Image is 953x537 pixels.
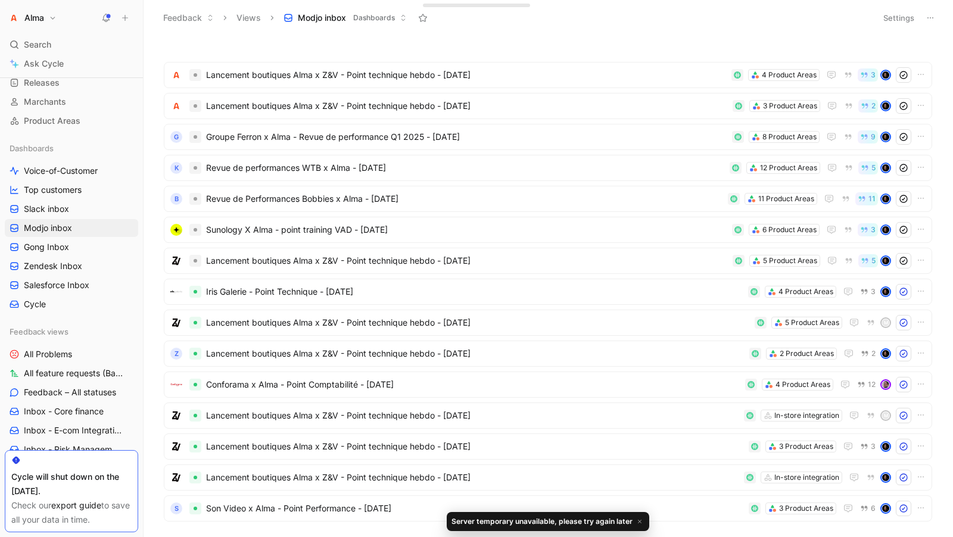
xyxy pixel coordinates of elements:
[206,130,727,144] span: Groupe Ferron x Alma - Revue de performance Q1 2025 - [DATE]
[858,130,878,143] button: 9
[10,326,68,338] span: Feedback views
[170,193,182,205] div: B
[206,223,727,237] span: Sunology X Alma - point training VAD - [DATE]
[164,495,932,522] a: SSon Video x Alma - Point Performance - [DATE]3 Product Areas6avatar
[164,248,932,274] a: logoLancement boutiques Alma x Z&V - Point technique hebdo - [DATE]5 Product Areas5avatar
[24,165,98,177] span: Voice-of-Customer
[206,254,728,268] span: Lancement boutiques Alma x Z&V - Point technique hebdo - [DATE]
[24,386,116,398] span: Feedback – All statuses
[170,224,182,236] img: logo
[8,12,20,24] img: Alma
[5,422,138,439] a: Inbox - E-com Integration
[882,195,890,203] img: avatar
[858,223,878,236] button: 3
[24,279,89,291] span: Salesforce Inbox
[858,68,878,82] button: 3
[298,12,346,24] span: Modjo inbox
[871,350,876,357] span: 2
[24,96,66,108] span: Marchants
[871,443,876,450] span: 3
[868,381,876,388] span: 12
[353,12,395,24] span: Dashboards
[882,71,890,79] img: avatar
[206,68,727,82] span: Lancement boutiques Alma x Z&V - Point technique hebdo - [DATE]
[24,13,44,23] h1: Alma
[170,502,182,514] div: S
[779,441,833,452] div: 3 Product Areas
[24,260,82,272] span: Zendesk Inbox
[871,257,876,264] span: 5
[164,341,932,367] a: ZLancement boutiques Alma x Z&V - Point technique hebdo - [DATE]2 Product Areas2avatar
[871,164,876,171] span: 5
[24,115,80,127] span: Product Areas
[231,9,266,27] button: Views
[871,288,876,295] span: 3
[855,378,878,391] button: 12
[24,298,46,310] span: Cycle
[447,512,649,531] div: Server temporary unavailable, please try again later
[871,133,876,141] span: 9
[206,377,740,392] span: Conforama x Alma - Point Comptabilité - [DATE]
[24,405,104,417] span: Inbox - Core finance
[785,317,839,329] div: 5 Product Areas
[758,193,814,205] div: 11 Product Areas
[164,279,932,305] a: logoIris Galerie - Point Technique - [DATE]4 Product Areas3avatar
[24,77,60,89] span: Releases
[164,62,932,88] a: logoLancement boutiques Alma x Z&V - Point technique hebdo - [DATE]4 Product Areas3avatar
[5,364,138,382] a: All feature requests (Backlog & To do)
[24,222,72,234] span: Modjo inbox
[206,161,725,175] span: Revue de performances WTB x Alma - [DATE]
[871,102,876,110] span: 2
[24,57,64,71] span: Ask Cycle
[882,133,890,141] img: avatar
[170,472,182,483] img: logo
[206,285,743,299] span: Iris Galerie - Point Technique - [DATE]
[778,286,833,298] div: 4 Product Areas
[882,226,890,234] img: avatar
[762,224,817,236] div: 6 Product Areas
[858,254,878,267] button: 5
[858,440,878,453] button: 3
[170,69,182,81] img: logo
[5,139,138,157] div: Dashboards
[762,69,817,81] div: 4 Product Areas
[5,112,138,130] a: Product Areas
[5,323,138,341] div: Feedback views
[779,502,833,514] div: 3 Product Areas
[5,36,138,54] div: Search
[5,93,138,111] a: Marchants
[762,131,817,143] div: 8 Product Areas
[24,203,69,215] span: Slack inbox
[774,410,839,422] div: In-store integration
[5,200,138,218] a: Slack inbox
[882,411,890,420] div: m
[170,100,182,112] img: logo
[170,131,182,143] div: G
[164,186,932,212] a: BRevue de Performances Bobbies x Alma - [DATE]11 Product Areas11avatar
[11,470,132,498] div: Cycle will shut down on the [DATE].
[871,226,876,233] span: 3
[882,380,890,389] img: avatar
[5,383,138,401] a: Feedback – All statuses
[11,498,132,527] div: Check our to save all your data in time.
[24,38,51,52] span: Search
[882,102,890,110] img: avatar
[164,217,932,243] a: logoSunology X Alma - point training VAD - [DATE]6 Product Areas3avatar
[170,162,182,174] div: K
[164,464,932,491] a: logoLancement boutiques Alma x Z&V - Point technique hebdo - [DATE]In-store integrationavatar
[206,470,739,485] span: Lancement boutiques Alma x Z&V - Point technique hebdo - [DATE]
[24,424,122,436] span: Inbox - E-com Integration
[774,472,839,483] div: In-store integration
[24,184,82,196] span: Top customers
[170,348,182,360] div: Z
[164,402,932,429] a: logoLancement boutiques Alma x Z&V - Point technique hebdo - [DATE]In-store integrationm
[5,238,138,256] a: Gong Inbox
[882,442,890,451] img: avatar
[871,71,876,79] span: 3
[5,276,138,294] a: Salesforce Inbox
[164,433,932,460] a: logoLancement boutiques Alma x Z&V - Point technique hebdo - [DATE]3 Product Areas3avatar
[164,124,932,150] a: GGroupe Ferron x Alma - Revue de performance Q1 2025 - [DATE]8 Product Areas9avatar
[206,408,739,423] span: Lancement boutiques Alma x Z&V - Point technique hebdo - [DATE]
[858,347,878,360] button: 2
[170,317,182,329] img: logo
